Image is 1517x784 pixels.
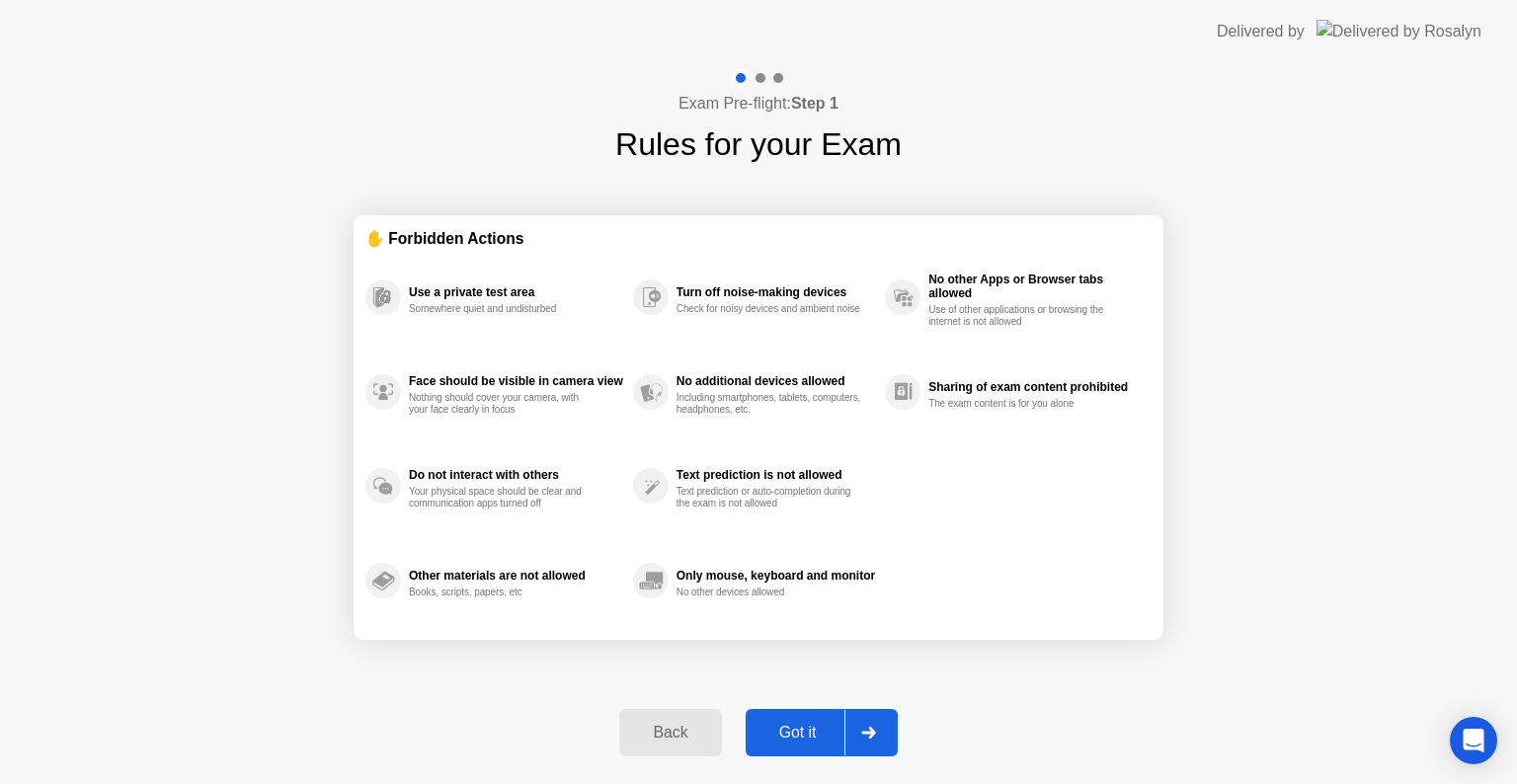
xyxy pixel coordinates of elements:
[409,374,623,388] div: Face should be visible in camera view
[679,92,838,116] h4: Exam Pre-flight:
[928,273,1142,300] div: No other Apps or Browser tabs allowed
[677,374,875,388] div: No additional devices allowed
[677,468,875,482] div: Text prediction is not allowed
[625,724,715,742] div: Back
[615,120,902,168] h1: Rules for your Exam
[1217,20,1305,43] div: Delivered by
[677,587,863,598] div: No other devices allowed
[409,392,596,416] div: Nothing should cover your camera, with your face clearly in focus
[791,95,838,112] b: Step 1
[409,303,596,315] div: Somewhere quiet and undisturbed
[677,303,863,315] div: Check for noisy devices and ambient noise
[928,398,1115,410] div: The exam content is for you alone
[746,709,898,756] button: Got it
[365,227,1152,250] div: ✋ Forbidden Actions
[409,486,596,510] div: Your physical space should be clear and communication apps turned off
[409,569,623,583] div: Other materials are not allowed
[1450,717,1497,764] div: Open Intercom Messenger
[928,304,1115,328] div: Use of other applications or browsing the internet is not allowed
[409,468,623,482] div: Do not interact with others
[409,285,623,299] div: Use a private test area
[677,486,863,510] div: Text prediction or auto-completion during the exam is not allowed
[928,380,1142,394] div: Sharing of exam content prohibited
[619,709,721,756] button: Back
[1317,20,1481,42] img: Delivered by Rosalyn
[752,724,844,742] div: Got it
[677,569,875,583] div: Only mouse, keyboard and monitor
[677,285,875,299] div: Turn off noise-making devices
[409,587,596,598] div: Books, scripts, papers, etc
[677,392,863,416] div: Including smartphones, tablets, computers, headphones, etc.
